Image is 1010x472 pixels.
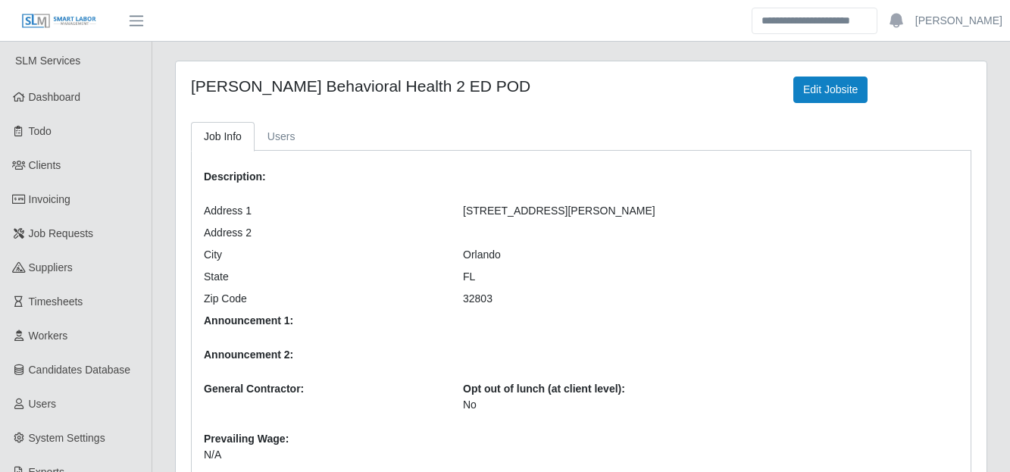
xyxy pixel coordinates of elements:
span: System Settings [29,432,105,444]
b: Announcement 2: [204,349,293,361]
div: State [192,269,452,285]
span: Users [29,398,57,410]
div: City [192,247,452,263]
div: 32803 [452,291,711,307]
b: Opt out of lunch (at client level): [463,383,625,395]
div: FL [452,269,711,285]
span: Invoicing [29,193,70,205]
div: Address 2 [192,225,452,241]
div: Zip Code [192,291,452,307]
img: SLM Logo [21,13,97,30]
p: No [463,397,699,413]
a: Users [255,122,308,152]
a: [PERSON_NAME] [915,13,1002,29]
span: Timesheets [29,295,83,308]
span: Dashboard [29,91,81,103]
b: General Contractor: [204,383,304,395]
span: SLM Services [15,55,80,67]
span: Candidates Database [29,364,131,376]
span: Suppliers [29,261,73,274]
b: Announcement 1: [204,314,293,327]
div: Address 1 [192,203,452,219]
h4: [PERSON_NAME] Behavioral Health 2 ED POD [191,77,771,95]
b: Description: [204,170,266,183]
span: Clients [29,159,61,171]
a: Edit Jobsite [793,77,868,103]
span: Job Requests [29,227,94,239]
span: Workers [29,330,68,342]
div: Orlando [452,247,711,263]
div: [STREET_ADDRESS][PERSON_NAME] [452,203,711,219]
b: Prevailing Wage: [204,433,289,445]
p: N/A [204,447,699,463]
span: Todo [29,125,52,137]
input: Search [752,8,877,34]
a: Job Info [191,122,255,152]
